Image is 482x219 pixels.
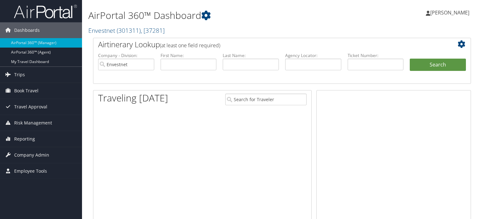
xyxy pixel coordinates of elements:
[161,52,217,59] label: First Name:
[14,147,49,163] span: Company Admin
[430,9,469,16] span: [PERSON_NAME]
[98,91,168,105] h1: Traveling [DATE]
[225,94,307,105] input: Search for Traveler
[14,99,47,115] span: Travel Approval
[98,39,434,50] h2: Airtinerary Lookup
[14,4,77,19] img: airportal-logo.png
[410,59,466,71] button: Search
[285,52,341,59] label: Agency Locator:
[88,9,347,22] h1: AirPortal 360™ Dashboard
[141,26,165,35] span: , [ 37281 ]
[14,83,38,99] span: Book Travel
[348,52,404,59] label: Ticket Number:
[14,131,35,147] span: Reporting
[98,52,154,59] label: Company - Division:
[160,42,220,49] span: (at least one field required)
[88,26,165,35] a: Envestnet
[14,115,52,131] span: Risk Management
[14,163,47,179] span: Employee Tools
[14,22,40,38] span: Dashboards
[223,52,279,59] label: Last Name:
[426,3,476,22] a: [PERSON_NAME]
[14,67,25,83] span: Trips
[117,26,141,35] span: ( 301311 )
